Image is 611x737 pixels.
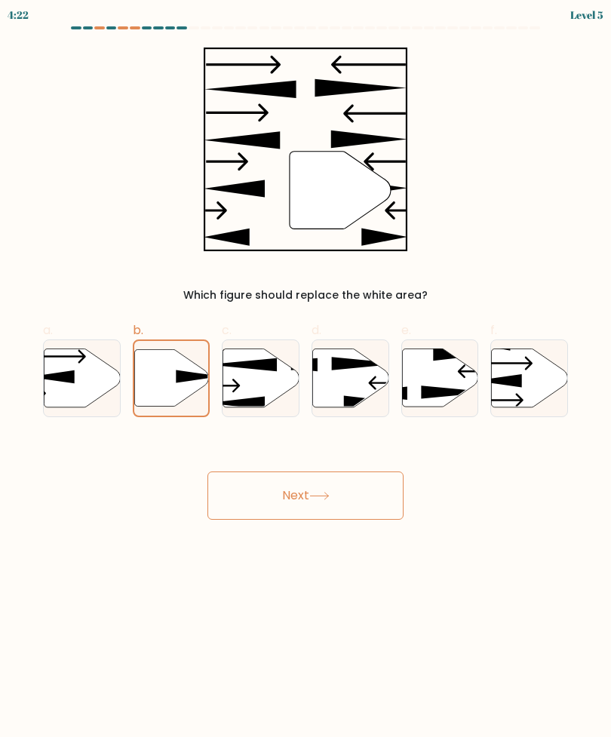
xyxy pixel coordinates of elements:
div: Level 5 [570,7,603,23]
span: a. [43,321,53,339]
span: d. [312,321,321,339]
span: f. [490,321,497,339]
button: Next [207,471,404,520]
span: c. [222,321,232,339]
div: Which figure should replace the white area? [52,287,559,303]
g: " [290,152,391,229]
span: e. [401,321,411,339]
div: 4:22 [8,7,29,23]
span: b. [133,321,143,339]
